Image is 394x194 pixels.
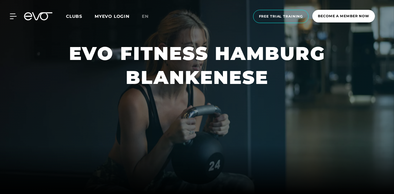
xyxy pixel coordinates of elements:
[318,14,369,18] font: Become a member now
[142,14,149,19] font: en
[310,10,377,23] a: Become a member now
[259,14,303,18] font: Free trial training
[66,13,95,19] a: Clubs
[66,14,82,19] font: Clubs
[69,42,332,89] font: EVO FITNESS HAMBURG BLANKENESE
[251,10,311,23] a: Free trial training
[142,13,156,20] a: en
[95,14,129,19] a: MYEVO LOGIN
